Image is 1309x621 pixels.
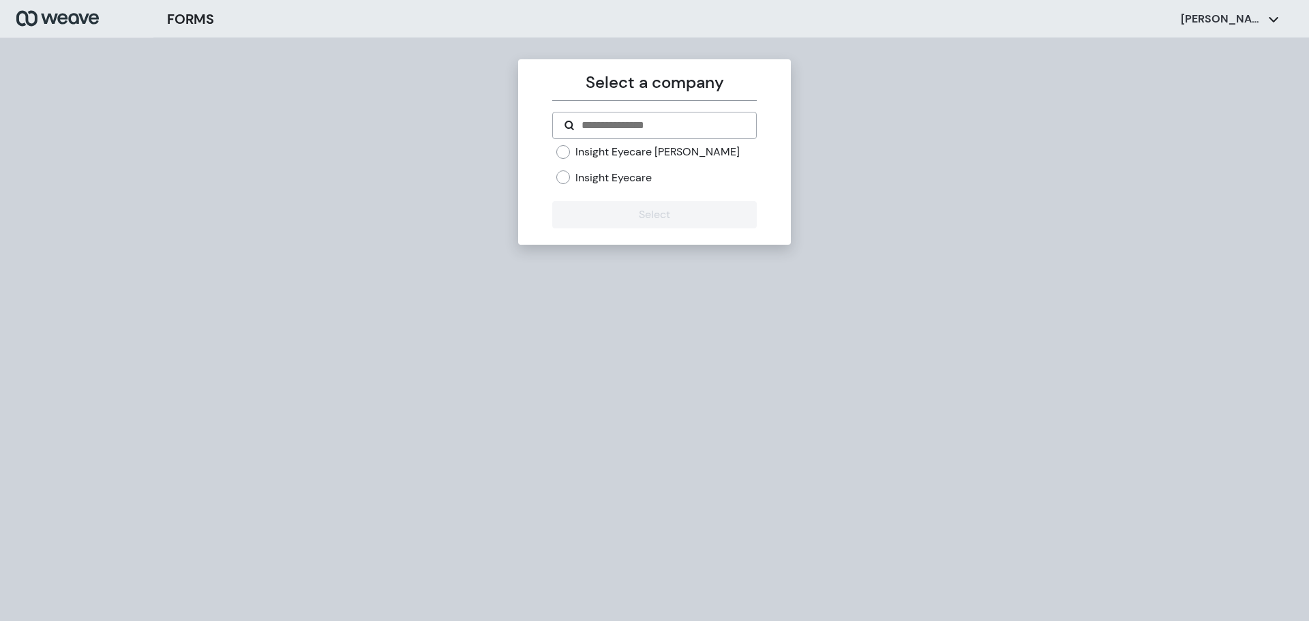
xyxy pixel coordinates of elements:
[580,117,744,134] input: Search
[1181,12,1263,27] p: [PERSON_NAME]
[575,145,740,160] label: Insight Eyecare [PERSON_NAME]
[552,70,756,95] p: Select a company
[552,201,756,228] button: Select
[167,9,214,29] h3: FORMS
[575,170,652,185] label: Insight Eyecare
